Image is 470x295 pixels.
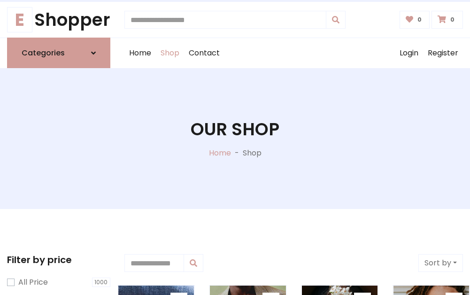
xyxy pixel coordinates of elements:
a: 0 [431,11,463,29]
a: Categories [7,38,110,68]
h1: Shopper [7,9,110,30]
span: 1000 [92,278,111,287]
a: 0 [400,11,430,29]
span: 0 [448,16,457,24]
h6: Categories [22,48,65,57]
span: E [7,7,32,32]
button: Sort by [418,254,463,272]
a: Register [423,38,463,68]
a: Home [124,38,156,68]
a: EShopper [7,9,110,30]
h5: Filter by price [7,254,110,265]
a: Shop [156,38,184,68]
a: Login [395,38,423,68]
p: - [231,147,243,159]
span: 0 [415,16,424,24]
h1: Our Shop [191,119,279,140]
label: All Price [18,277,48,288]
a: Contact [184,38,224,68]
a: Home [209,147,231,158]
p: Shop [243,147,262,159]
